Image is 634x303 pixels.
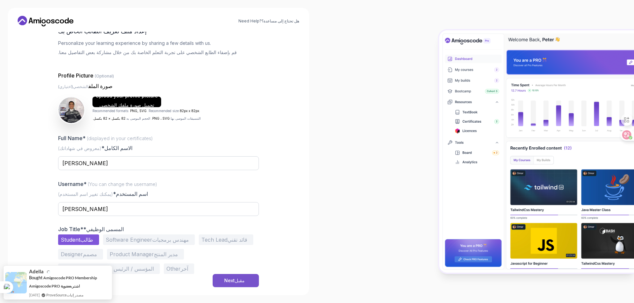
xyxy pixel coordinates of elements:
[83,226,124,232] font: المسمى الوظيفي*
[152,116,170,120] span: PNG ، SVG
[92,108,201,124] p: Recommended formats: . Recommended size: .
[58,84,88,89] span: الشخصي(اختياري)
[58,145,132,151] font: الاسم الكامل*
[439,30,634,273] img: Amigoscode Dashboard
[29,284,71,288] a: عضوية Amigoscode PRO
[213,274,259,287] button: Next مقبل
[262,18,299,23] font: هل تحتاج إلى مساعدة؟
[99,102,154,108] font: تحميل صورة ملفك الشخصي
[238,18,301,24] a: Need Help? هل تحتاج إلى مساعدة؟
[235,278,245,283] font: مقبل
[228,236,247,243] font: قائد تقني
[58,135,153,151] label: Full Name*
[58,40,259,58] p: Personalize your learning experience by sharing a few details with us.
[58,226,259,232] p: Job Title*
[180,109,199,113] span: 82px x 82px
[58,49,237,55] font: قم بإضفاء الطابع الشخصي على تجربة التعلم الخاصة بك من خلال مشاركة بعض التفاصيل معنا.
[83,251,97,258] font: مصمم
[58,234,99,245] button: Student طالب
[46,293,85,297] a: ProveSource مصدر إثبات
[29,275,43,280] span: Bought
[58,263,160,274] button: Founder/CEO المؤسس / الرئيس التنفيذي
[92,116,201,120] font: التنسيقات الموصى بها: . الحجم الموصى به: .
[88,181,157,187] span: (You can change the username)
[58,72,259,93] p: Profile Picture
[80,236,93,243] font: طالب
[58,145,101,151] span: (معروض في شهاداتك)
[199,234,253,245] button: Tech Lead قائد تقني
[58,83,113,89] font: صورة الملف
[58,97,84,123] img: user profile image
[130,109,147,113] span: PNG, SVG
[29,292,40,298] span: [DATE]
[154,251,178,258] font: مدير المنتج
[107,249,184,259] button: Product Manager مدير المنتج
[58,191,148,197] font: اسم المستخدم*
[16,16,75,26] a: Home link
[58,202,259,216] input: Enter your Username
[103,234,195,245] button: Software Engineer مهندس برمجيات
[95,74,114,78] span: (Optional)
[58,156,259,170] input: Enter your Full Name
[152,236,189,243] font: مهندس برمجيات
[29,269,52,274] span: Adella
[224,277,247,284] div: Next
[67,293,84,297] font: مصدر إثبات
[93,116,125,120] span: 82 بكسل × 82 بكسل
[92,97,161,107] button: Upload your profile pictureتحميل صورة ملفك الشخصي
[58,191,113,197] span: (يمكنك تغيير اسم المستخدم)
[94,265,154,272] font: المؤسس / الرئيس التنفيذي
[87,136,153,141] span: (displayed in your certificates)
[5,272,27,293] img: provesource social proof notification image
[58,181,157,197] label: Username*
[181,265,188,272] font: آخر
[43,275,97,280] a: Amigoscode PRO Membership
[58,249,103,259] button: Designer مصمم
[71,284,80,288] span: اشترى
[164,263,194,274] button: Other آخر
[96,93,158,111] div: Upload your profile picture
